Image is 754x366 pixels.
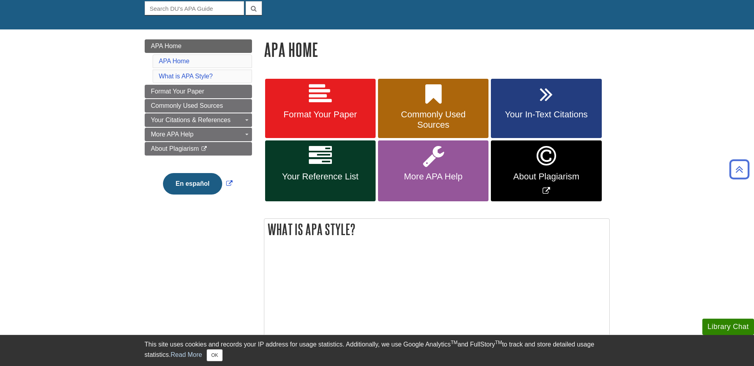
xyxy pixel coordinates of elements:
[491,79,601,138] a: Your In-Text Citations
[159,73,213,80] a: What is APA Style?
[145,85,252,98] a: Format Your Paper
[497,171,595,182] span: About Plagiarism
[495,340,502,345] sup: TM
[201,146,207,152] i: This link opens in a new window
[702,319,754,335] button: Library Chat
[145,142,252,156] a: About Plagiarism
[265,140,376,201] a: Your Reference List
[145,39,252,208] div: Guide Page Menu
[151,88,204,95] span: Format Your Paper
[378,79,488,138] a: Commonly Used Sources
[727,164,752,175] a: Back to Top
[145,128,252,141] a: More APA Help
[265,79,376,138] a: Format Your Paper
[151,43,182,49] span: APA Home
[151,102,223,109] span: Commonly Used Sources
[145,1,244,15] input: Search DU's APA Guide
[264,219,609,240] h2: What is APA Style?
[271,171,370,182] span: Your Reference List
[264,39,610,60] h1: APA Home
[145,340,610,361] div: This site uses cookies and records your IP address for usage statistics. Additionally, we use Goo...
[151,131,194,138] span: More APA Help
[378,140,488,201] a: More APA Help
[491,140,601,201] a: Link opens in new window
[384,171,483,182] span: More APA Help
[451,340,457,345] sup: TM
[145,113,252,127] a: Your Citations & References
[145,39,252,53] a: APA Home
[159,58,190,64] a: APA Home
[151,117,231,123] span: Your Citations & References
[207,349,222,361] button: Close
[145,99,252,113] a: Commonly Used Sources
[497,109,595,120] span: Your In-Text Citations
[384,109,483,130] span: Commonly Used Sources
[171,351,202,358] a: Read More
[151,145,199,152] span: About Plagiarism
[161,180,235,187] a: Link opens in new window
[271,109,370,120] span: Format Your Paper
[163,173,222,195] button: En español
